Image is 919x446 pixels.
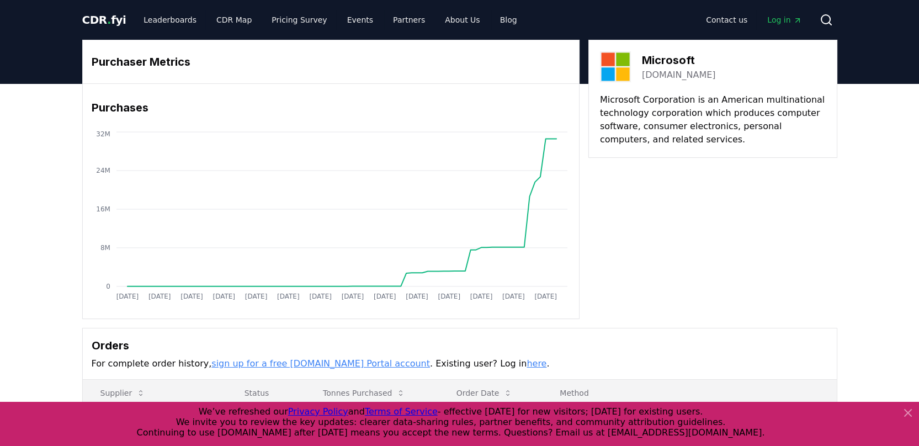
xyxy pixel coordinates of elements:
[697,10,756,30] a: Contact us
[527,358,546,369] a: here
[213,293,235,300] tspan: [DATE]
[502,293,525,300] tspan: [DATE]
[374,293,396,300] tspan: [DATE]
[180,293,203,300] tspan: [DATE]
[135,10,525,30] nav: Main
[107,13,111,26] span: .
[600,93,826,146] p: Microsoft Corporation is an American multinational technology corporation which produces computer...
[208,10,261,30] a: CDR Map
[384,10,434,30] a: Partners
[96,167,110,174] tspan: 24M
[642,68,716,82] a: [DOMAIN_NAME]
[100,244,110,252] tspan: 8M
[470,293,493,300] tspan: [DATE]
[697,10,810,30] nav: Main
[92,99,570,116] h3: Purchases
[211,358,430,369] a: sign up for a free [DOMAIN_NAME] Portal account
[82,13,126,26] span: CDR fyi
[309,293,332,300] tspan: [DATE]
[236,387,296,399] p: Status
[534,293,557,300] tspan: [DATE]
[642,52,716,68] h3: Microsoft
[491,10,526,30] a: Blog
[82,12,126,28] a: CDR.fyi
[448,382,522,404] button: Order Date
[551,387,827,399] p: Method
[263,10,336,30] a: Pricing Survey
[314,382,414,404] button: Tonnes Purchased
[245,293,267,300] tspan: [DATE]
[92,382,155,404] button: Supplier
[338,10,382,30] a: Events
[406,293,428,300] tspan: [DATE]
[96,130,110,138] tspan: 32M
[92,337,828,354] h3: Orders
[135,10,205,30] a: Leaderboards
[116,293,139,300] tspan: [DATE]
[767,14,801,25] span: Log in
[106,283,110,290] tspan: 0
[148,293,171,300] tspan: [DATE]
[96,205,110,213] tspan: 16M
[341,293,364,300] tspan: [DATE]
[600,51,631,82] img: Microsoft-logo
[92,54,570,70] h3: Purchaser Metrics
[438,293,460,300] tspan: [DATE]
[277,293,300,300] tspan: [DATE]
[758,10,810,30] a: Log in
[436,10,488,30] a: About Us
[92,357,828,370] p: For complete order history, . Existing user? Log in .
